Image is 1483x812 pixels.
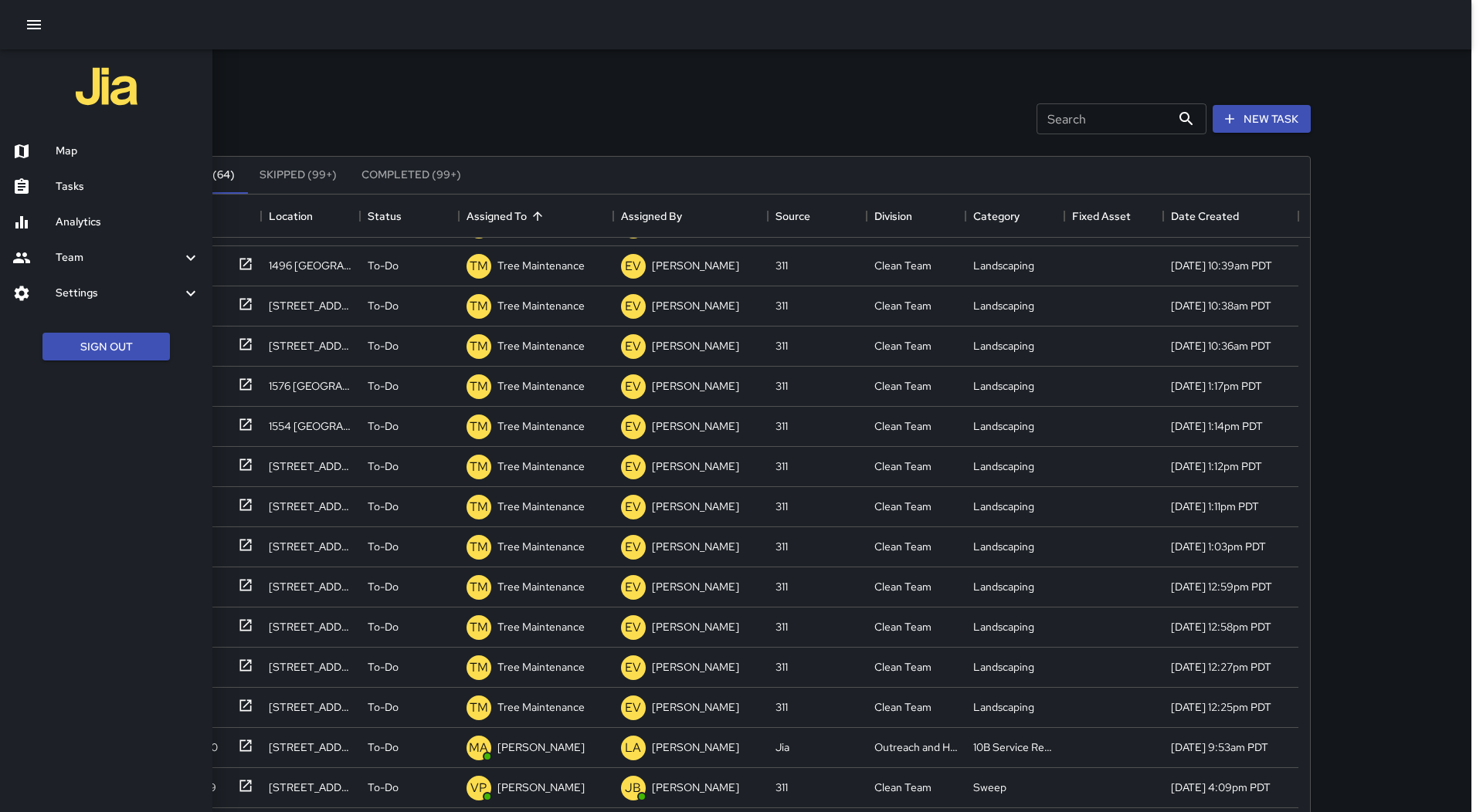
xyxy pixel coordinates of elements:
[42,333,170,361] button: Sign Out
[56,214,200,231] h6: Analytics
[56,249,182,266] h6: Team
[56,143,200,160] h6: Map
[56,178,200,195] h6: Tasks
[76,56,137,117] img: jia-logo
[56,285,182,302] h6: Settings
